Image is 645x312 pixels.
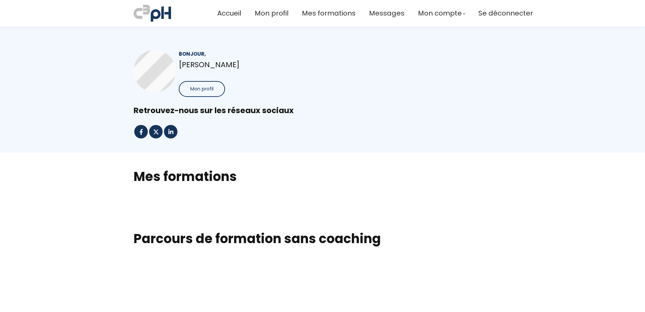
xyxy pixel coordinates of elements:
h2: Mes formations [134,168,511,185]
button: Mon profil [179,81,225,97]
p: [PERSON_NAME] [179,59,311,71]
img: a70bc7685e0efc0bd0b04b3506828469.jpeg [134,3,171,23]
a: Se déconnecter [478,8,533,19]
h1: Parcours de formation sans coaching [134,231,511,247]
span: Mon compte [418,8,462,19]
a: Mes formations [302,8,356,19]
div: Bonjour, [179,50,311,58]
a: Messages [369,8,404,19]
span: Mon profil [190,85,214,93]
div: Retrouvez-nous sur les réseaux sociaux [134,105,511,116]
a: Mon profil [255,8,288,19]
a: Accueil [217,8,241,19]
